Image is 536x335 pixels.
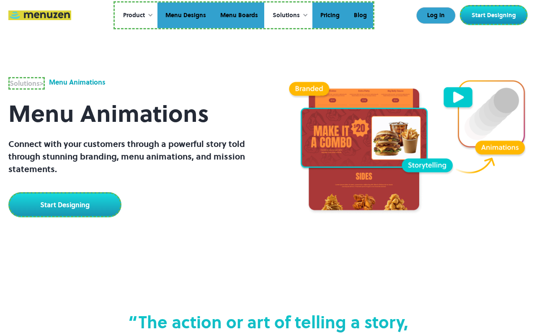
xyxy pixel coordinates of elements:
[264,3,312,28] div: Solutions
[8,90,251,138] h1: Menu Animations
[273,11,300,20] div: Solutions
[10,79,40,88] strong: Solutions
[8,77,45,90] a: Solutions>
[460,5,528,25] a: Start Designing
[115,3,157,28] div: Product
[8,138,251,175] p: Connect with your customers through a powerful story told through stunning branding, menu animati...
[212,3,264,28] a: Menu Boards
[49,77,106,90] div: Menu Animations
[157,3,212,28] a: Menu Designs
[346,3,373,28] a: Blog
[416,7,456,24] a: Log In
[10,78,44,88] div: >
[8,192,121,217] a: Start Designing
[312,3,346,28] a: Pricing
[123,11,145,20] div: Product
